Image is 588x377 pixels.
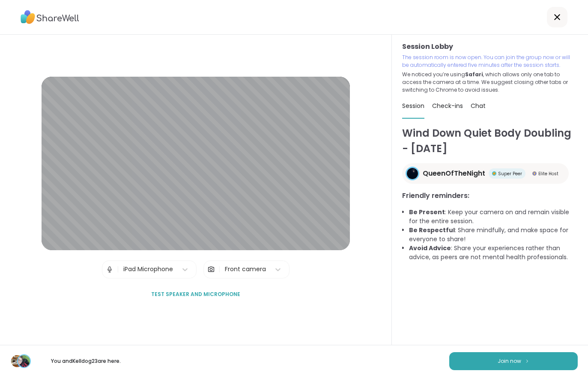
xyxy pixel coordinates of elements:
span: Check-ins [432,102,463,110]
span: Test speaker and microphone [151,290,240,298]
span: Session [402,102,424,110]
img: Camera [207,261,215,278]
b: Safari [465,71,483,78]
span: Join now [498,357,521,365]
p: You and Kelldog23 are here. [38,357,134,365]
span: Elite Host [538,171,558,177]
b: Be Present [409,208,445,216]
span: QueenOfTheNight [423,168,485,179]
li: : Share your experiences rather than advice, as peers are not mental health professionals. [409,244,578,262]
img: AmberWolffWizard [11,355,23,367]
img: Elite Host [532,171,537,176]
span: Chat [471,102,486,110]
img: Super Peer [492,171,496,176]
img: Microphone [106,261,113,278]
img: ShareWell Logo [21,7,79,27]
li: : Keep your camera on and remain visible for the entire session. [409,208,578,226]
h1: Wind Down Quiet Body Doubling - [DATE] [402,126,578,156]
span: | [218,261,221,278]
button: Test speaker and microphone [148,285,244,303]
span: | [117,261,119,278]
button: Join now [449,352,578,370]
img: QueenOfTheNight [407,168,418,179]
p: The session room is now open. You can join the group now or will be automatically entered five mi... [402,54,578,69]
div: Front camera [225,265,266,274]
b: Be Respectful [409,226,455,234]
li: : Share mindfully, and make space for everyone to share! [409,226,578,244]
img: Kelldog23 [18,355,30,367]
h3: Session Lobby [402,42,578,52]
a: QueenOfTheNightQueenOfTheNightSuper PeerSuper PeerElite HostElite Host [402,163,569,184]
div: iPad Microphone [123,265,173,274]
span: Super Peer [498,171,522,177]
img: ShareWell Logomark [525,359,530,363]
p: We noticed you’re using , which allows only one tab to access the camera at a time. We suggest cl... [402,71,578,94]
b: Avoid Advice [409,244,451,252]
h3: Friendly reminders: [402,191,578,201]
